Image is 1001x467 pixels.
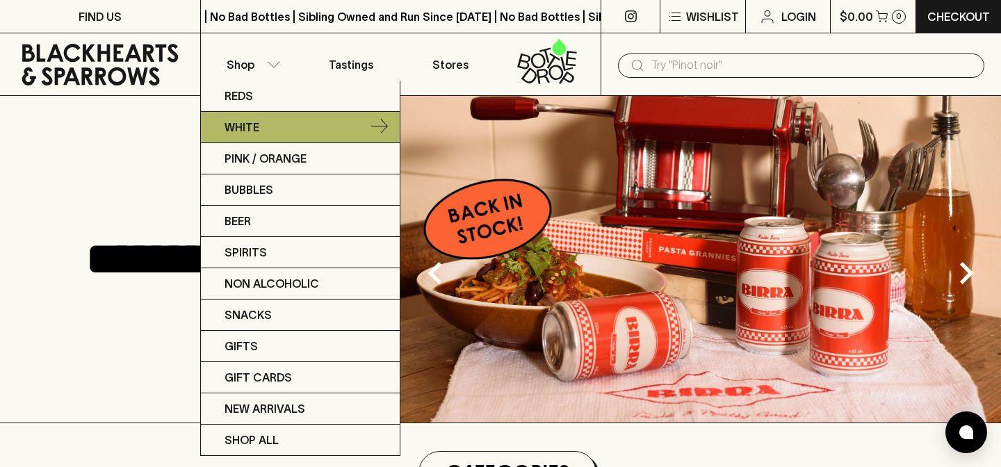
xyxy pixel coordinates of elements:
[225,400,305,417] p: New Arrivals
[959,425,973,439] img: bubble-icon
[201,174,400,206] a: Bubbles
[225,369,292,386] p: Gift Cards
[201,300,400,331] a: Snacks
[201,393,400,425] a: New Arrivals
[225,119,259,136] p: White
[225,306,272,323] p: Snacks
[201,81,400,112] a: Reds
[201,237,400,268] a: Spirits
[201,268,400,300] a: Non Alcoholic
[201,425,400,455] a: SHOP ALL
[225,244,267,261] p: Spirits
[201,362,400,393] a: Gift Cards
[201,143,400,174] a: Pink / Orange
[225,432,279,448] p: SHOP ALL
[225,338,258,354] p: Gifts
[225,275,319,292] p: Non Alcoholic
[201,206,400,237] a: Beer
[201,331,400,362] a: Gifts
[225,88,253,104] p: Reds
[225,181,273,198] p: Bubbles
[225,150,307,167] p: Pink / Orange
[225,213,251,229] p: Beer
[201,112,400,143] a: White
